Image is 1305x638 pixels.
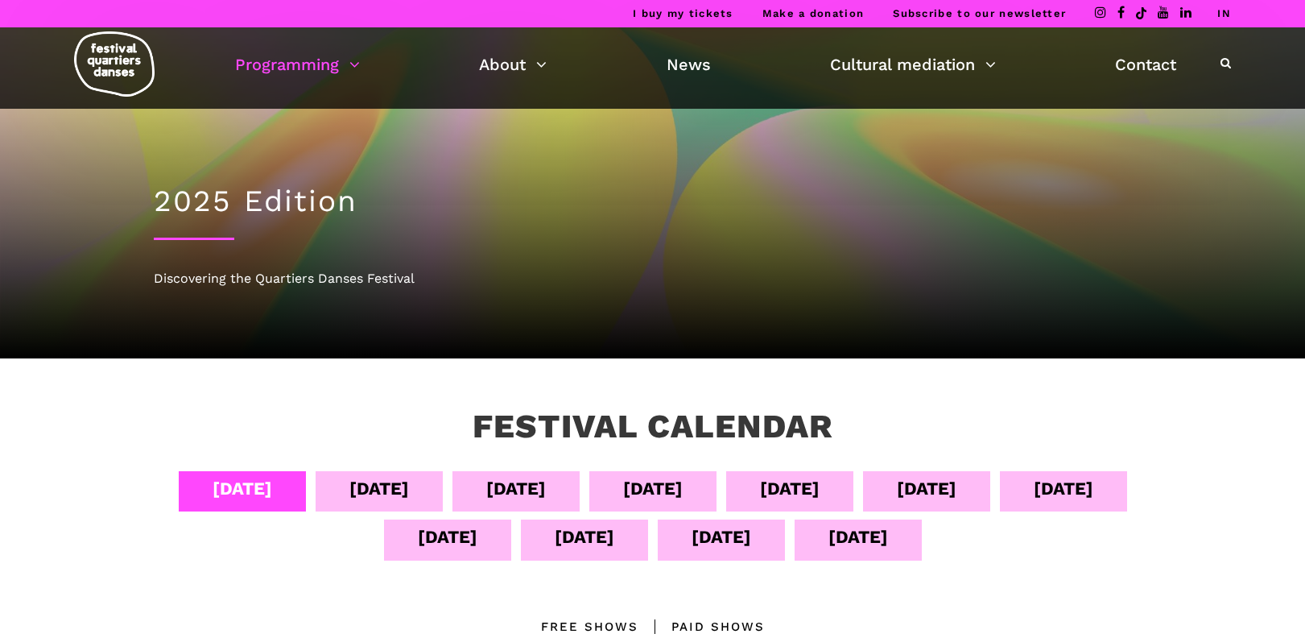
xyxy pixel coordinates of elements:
a: Make a donation [762,7,865,19]
font: Free shows [541,619,638,634]
a: Contact [1115,51,1176,78]
img: logo-fqd-med [74,31,155,97]
font: [DATE] [349,478,409,499]
a: I buy my tickets [633,7,733,19]
font: Discovering the Quartiers Danses Festival [154,271,415,286]
font: [DATE] [897,478,956,499]
font: Cultural mediation [830,55,975,74]
font: [DATE] [828,527,888,547]
font: [DATE] [692,527,751,547]
a: Subscribe to our newsletter [893,7,1066,19]
a: Programming [235,51,360,78]
font: [DATE] [213,478,272,499]
font: [DATE] [555,527,614,547]
font: Contact [1115,55,1176,74]
font: [DATE] [623,478,683,499]
font: Paid Shows [671,619,765,634]
a: News [667,51,711,78]
font: Festival Calendar [473,407,833,445]
a: Cultural mediation [830,51,996,78]
font: About [479,55,526,74]
font: [DATE] [486,478,546,499]
font: [DATE] [1034,478,1093,499]
font: 2025 Edition [154,184,357,218]
a: About [479,51,547,78]
a: IN [1217,7,1231,19]
font: [DATE] [760,478,820,499]
font: [DATE] [418,527,477,547]
font: Programming [235,55,339,74]
font: News [667,55,711,74]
